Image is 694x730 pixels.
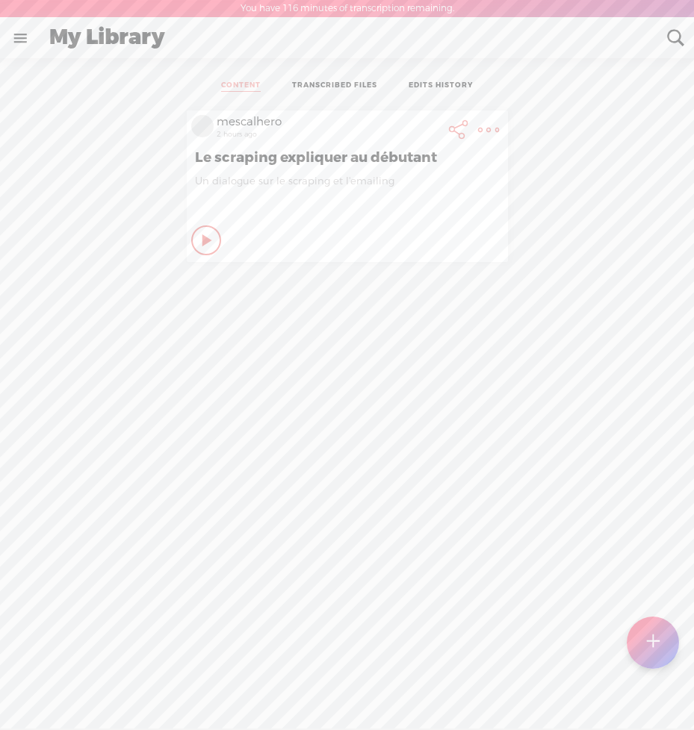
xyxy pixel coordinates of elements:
img: videoLoading.png [191,115,214,137]
label: You have 116 minutes of transcription remaining. [241,3,454,15]
a: CONTENT [221,81,261,92]
a: TRANSCRIBED FILES [292,81,377,92]
div: 2 hours ago [217,130,441,139]
div: Un dialogue sur le scraping et l'emailing [195,175,500,219]
span: Le scraping expliquer au débutant [195,149,500,166]
div: My Library [39,19,657,57]
a: EDITS HISTORY [409,81,473,92]
div: mescalhero [217,115,441,130]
